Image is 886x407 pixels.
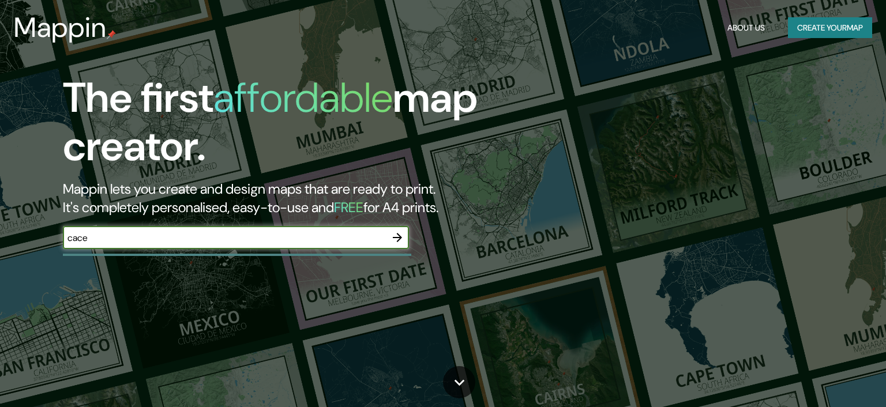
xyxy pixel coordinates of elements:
h3: Mappin [14,12,107,44]
iframe: Help widget launcher [783,362,873,394]
h5: FREE [334,198,363,216]
button: About Us [723,17,769,39]
h1: The first map creator. [63,74,506,180]
input: Choose your favourite place [63,231,386,244]
h2: Mappin lets you create and design maps that are ready to print. It's completely personalised, eas... [63,180,506,217]
img: mappin-pin [107,30,116,39]
h1: affordable [213,71,393,125]
button: Create yourmap [788,17,872,39]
